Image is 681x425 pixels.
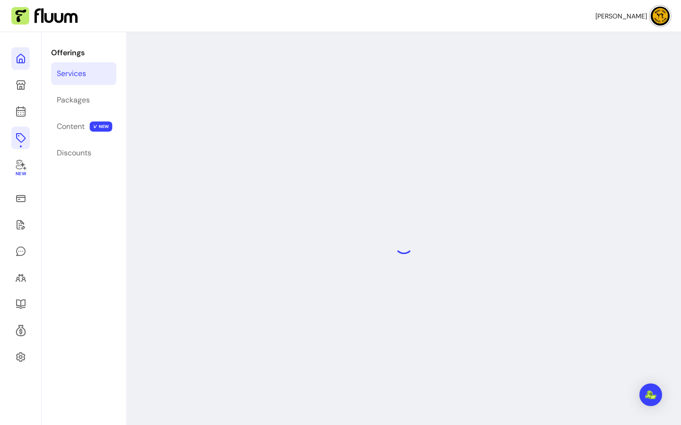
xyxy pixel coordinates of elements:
a: Packages [51,89,116,111]
a: Calendar [11,100,30,123]
p: Offerings [51,47,116,59]
div: Loading [394,235,413,254]
a: Sales [11,187,30,210]
a: New [11,153,30,183]
a: Refer & Earn [11,319,30,342]
span: New [15,171,26,177]
a: Content NEW [51,115,116,138]
a: Home [11,47,30,70]
div: Packages [57,94,90,106]
a: Waivers [11,213,30,236]
span: [PERSON_NAME] [595,11,647,21]
a: Resources [11,293,30,315]
div: Discounts [57,147,91,159]
div: Services [57,68,86,79]
a: Offerings [11,127,30,149]
a: Settings [11,346,30,368]
div: Content [57,121,85,132]
a: Clients [11,266,30,289]
a: Discounts [51,142,116,164]
a: Services [51,62,116,85]
div: Open Intercom Messenger [639,383,662,406]
img: avatar [651,7,670,25]
img: Fluum Logo [11,7,78,25]
span: NEW [90,121,113,132]
button: avatar[PERSON_NAME] [595,7,670,25]
a: My Messages [11,240,30,263]
a: My Page [11,74,30,96]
